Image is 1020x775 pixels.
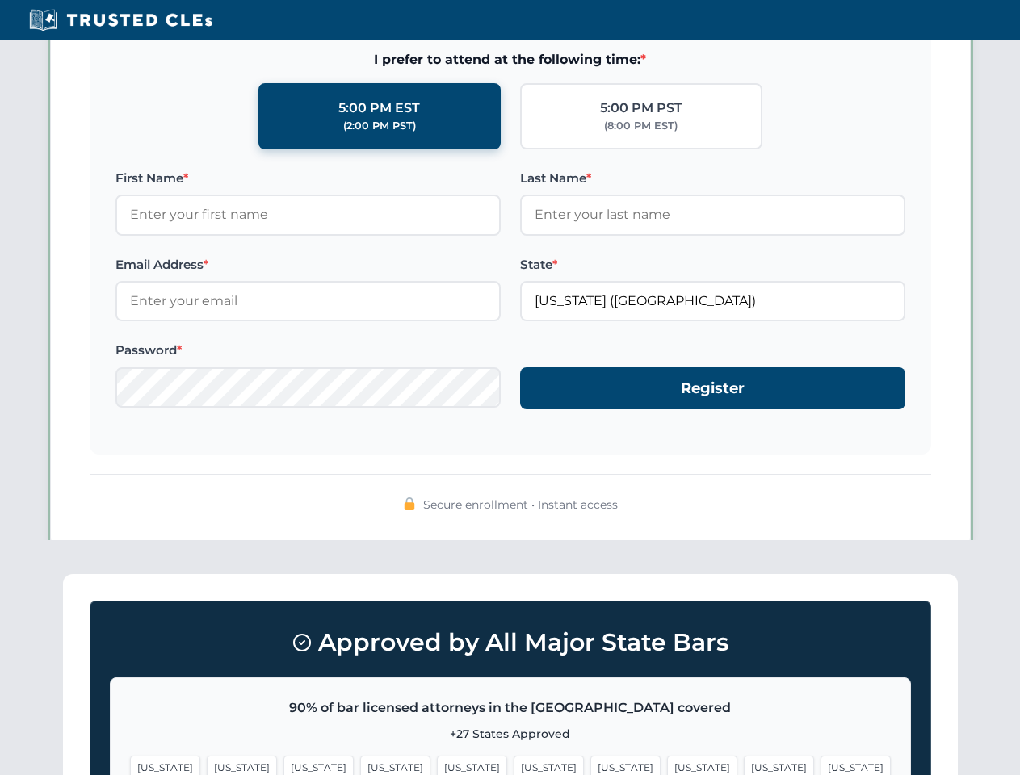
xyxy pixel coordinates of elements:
[115,281,501,321] input: Enter your email
[115,341,501,360] label: Password
[130,697,891,718] p: 90% of bar licensed attorneys in the [GEOGRAPHIC_DATA] covered
[600,98,682,119] div: 5:00 PM PST
[423,496,618,513] span: Secure enrollment • Instant access
[520,367,905,410] button: Register
[115,49,905,70] span: I prefer to attend at the following time:
[110,621,911,664] h3: Approved by All Major State Bars
[520,255,905,274] label: State
[130,725,891,743] p: +27 States Approved
[520,169,905,188] label: Last Name
[604,118,678,134] div: (8:00 PM EST)
[115,255,501,274] label: Email Address
[24,8,217,32] img: Trusted CLEs
[343,118,416,134] div: (2:00 PM PST)
[520,195,905,235] input: Enter your last name
[520,281,905,321] input: Missouri (MO)
[403,497,416,510] img: 🔒
[115,195,501,235] input: Enter your first name
[338,98,420,119] div: 5:00 PM EST
[115,169,501,188] label: First Name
